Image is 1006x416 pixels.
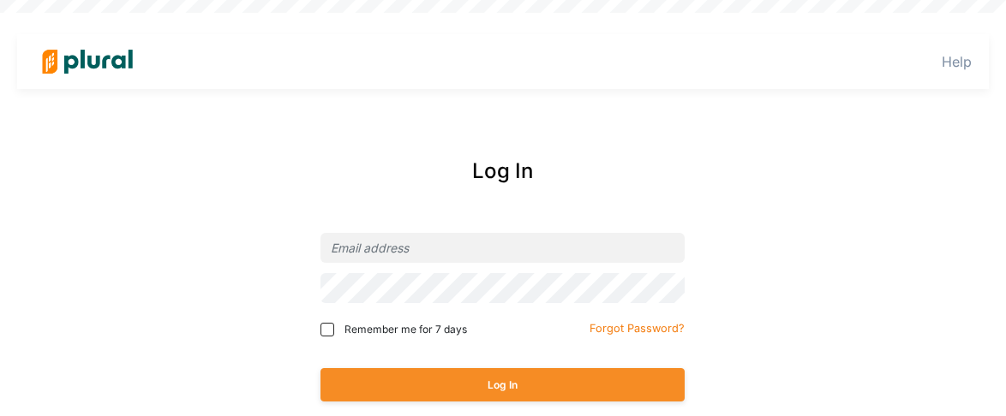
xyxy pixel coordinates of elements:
a: Help [942,53,972,70]
span: Remember me for 7 days [344,322,467,337]
button: Log In [320,368,685,401]
input: Email address [320,233,685,263]
a: Forgot Password? [590,318,685,336]
img: Logo for Plural [27,32,147,92]
small: Forgot Password? [590,322,685,335]
div: Log In [260,156,746,187]
input: Remember me for 7 days [320,323,334,336]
